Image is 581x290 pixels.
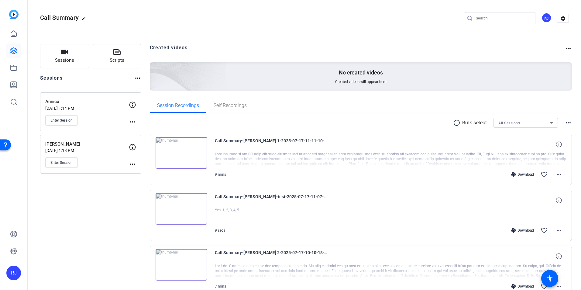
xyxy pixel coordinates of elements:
[214,103,247,108] span: Self Recordings
[215,172,226,177] span: 9 mins
[6,266,21,280] div: RJ
[129,118,136,126] mat-icon: more_horiz
[541,283,548,290] mat-icon: favorite_border
[50,118,73,123] span: Enter Session
[508,172,537,177] div: Download
[215,249,327,264] span: Call Summary-[PERSON_NAME] 2-2025-07-17-10-10-18-814-0
[9,10,19,19] img: blue-gradient.svg
[335,79,386,84] span: Created videos will appear here
[555,283,562,290] mat-icon: more_horiz
[129,161,136,168] mat-icon: more_horiz
[508,284,537,289] div: Download
[110,57,124,64] span: Scripts
[93,44,142,68] button: Scripts
[541,13,552,23] ngx-avatar: Robert Jean
[45,115,78,126] button: Enter Session
[45,157,78,168] button: Enter Session
[156,137,207,169] img: thumb-nail
[45,98,129,105] p: Annica
[82,2,227,134] img: Creted videos background
[55,57,74,64] span: Sessions
[557,14,569,23] mat-icon: settings
[555,171,562,178] mat-icon: more_horiz
[215,193,327,208] span: Call Summary-[PERSON_NAME]-test-2025-07-17-11-07-57-104-0
[50,160,73,165] span: Enter Session
[462,119,487,126] p: Bulk select
[156,193,207,225] img: thumb-nail
[546,275,553,282] mat-icon: accessibility
[40,14,79,21] span: Call Summary
[156,249,207,281] img: thumb-nail
[498,121,520,125] span: All Sessions
[45,106,129,111] p: [DATE] 1:14 PM
[134,74,141,82] mat-icon: more_horiz
[565,119,572,126] mat-icon: more_horiz
[215,284,226,288] span: 7 mins
[82,16,89,23] mat-icon: edit
[453,119,462,126] mat-icon: radio_button_unchecked
[541,13,552,23] div: RJ
[40,74,63,86] h2: Sessions
[541,227,548,234] mat-icon: favorite_border
[45,141,129,148] p: [PERSON_NAME]
[565,45,572,52] mat-icon: more_horiz
[215,137,327,152] span: Call Summary-[PERSON_NAME] 1-2025-07-17-11-11-10-808-0
[555,227,562,234] mat-icon: more_horiz
[339,69,383,76] p: No created videos
[45,148,129,153] p: [DATE] 1:13 PM
[215,228,225,233] span: 9 secs
[150,44,565,56] h2: Created videos
[508,228,537,233] div: Download
[40,44,89,68] button: Sessions
[157,103,199,108] span: Session Recordings
[476,15,531,22] input: Search
[541,171,548,178] mat-icon: favorite_border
